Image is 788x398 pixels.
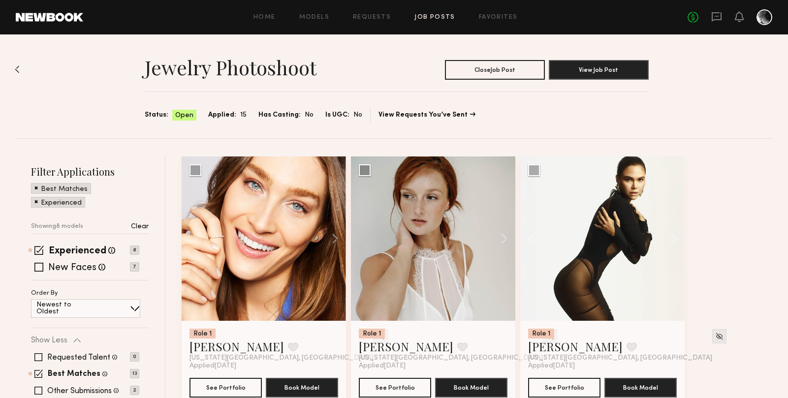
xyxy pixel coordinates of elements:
label: Other Submissions [47,387,112,395]
p: 13 [130,369,139,378]
span: [US_STATE][GEOGRAPHIC_DATA], [GEOGRAPHIC_DATA] [189,354,374,362]
div: Role 1 [528,329,554,338]
p: Showing 8 models [31,223,83,230]
div: Applied [DATE] [528,362,677,370]
button: See Portfolio [359,378,431,398]
button: See Portfolio [189,378,262,398]
p: Clear [131,223,149,230]
button: Book Model [266,378,338,398]
span: 15 [240,110,247,121]
h1: Jewelry Photoshoot [145,55,316,80]
p: Experienced [41,200,82,207]
span: [US_STATE][GEOGRAPHIC_DATA], [GEOGRAPHIC_DATA] [528,354,712,362]
p: Order By [31,290,58,297]
div: Applied [DATE] [189,362,338,370]
span: Status: [145,110,168,121]
p: 2 [130,386,139,395]
a: [PERSON_NAME] [359,338,453,354]
label: Best Matches [48,370,100,378]
span: Applied: [208,110,236,121]
h2: Filter Applications [31,165,149,178]
p: Show Less [31,337,67,344]
a: Models [299,14,329,21]
a: Book Model [266,383,338,391]
label: Experienced [49,246,106,256]
label: Requested Talent [47,354,110,362]
label: New Faces [48,263,96,273]
span: Open [175,111,193,121]
button: Book Model [604,378,677,398]
a: Book Model [435,383,507,391]
img: Unhide Model [715,332,724,340]
a: [PERSON_NAME] [189,338,284,354]
span: No [305,110,314,121]
a: Requests [353,14,391,21]
a: Job Posts [414,14,455,21]
div: Role 1 [189,329,216,338]
p: Newest to Oldest [36,302,95,315]
p: Best Matches [41,186,88,193]
span: Is UGC: [325,110,349,121]
div: Role 1 [359,329,385,338]
a: [PERSON_NAME] [528,338,623,354]
a: Book Model [604,383,677,391]
button: View Job Post [549,60,649,80]
p: 8 [130,245,139,255]
a: View Requests You’ve Sent [378,112,475,119]
span: Has Casting: [258,110,301,121]
a: Favorites [479,14,518,21]
p: 7 [130,262,139,272]
span: [US_STATE][GEOGRAPHIC_DATA], [GEOGRAPHIC_DATA] [359,354,543,362]
p: 0 [130,352,139,362]
button: See Portfolio [528,378,600,398]
button: Book Model [435,378,507,398]
div: Applied [DATE] [359,362,507,370]
button: CloseJob Post [445,60,545,80]
img: Back to previous page [15,65,20,73]
a: Home [253,14,276,21]
span: No [353,110,362,121]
